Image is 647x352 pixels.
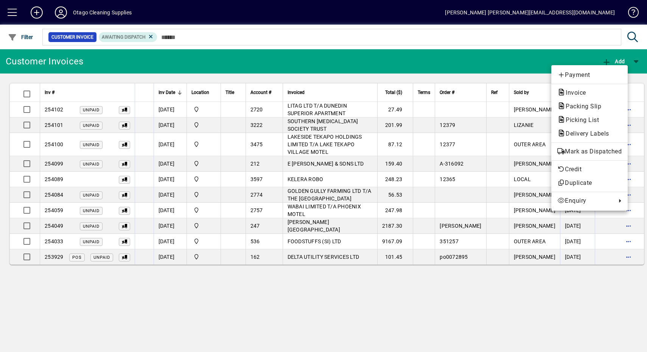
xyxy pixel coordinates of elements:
[557,116,603,124] span: Picking List
[557,70,622,80] span: Payment
[557,147,622,156] span: Mark as Dispatched
[557,130,613,137] span: Delivery Labels
[557,103,605,110] span: Packing Slip
[557,196,613,205] span: Enquiry
[551,68,628,82] button: Add customer payment
[557,89,590,96] span: Invoice
[557,178,622,188] span: Duplicate
[557,165,622,174] span: Credit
